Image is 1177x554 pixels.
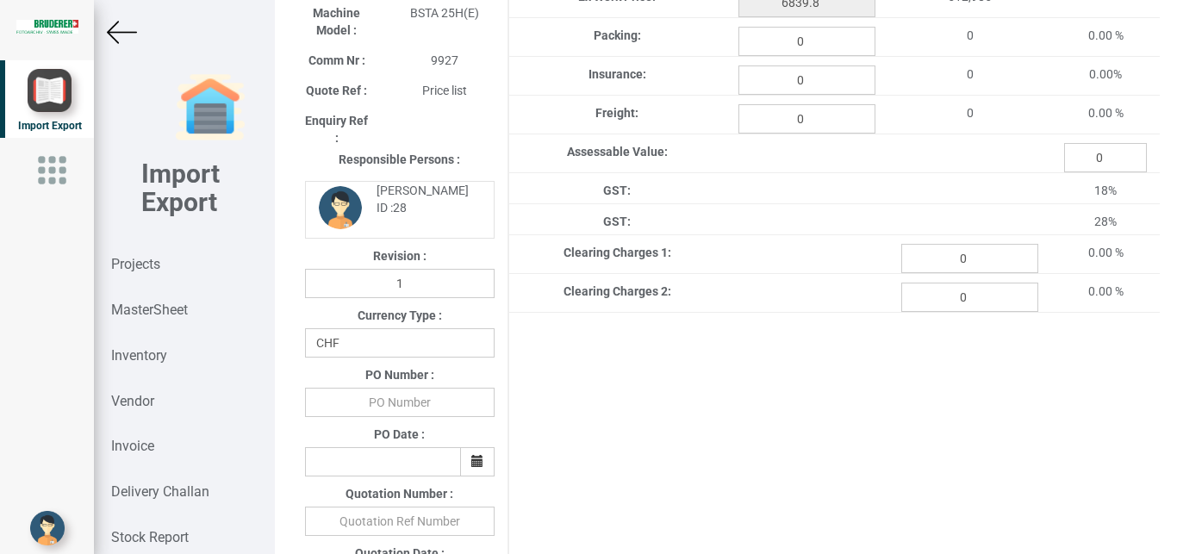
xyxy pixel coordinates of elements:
[374,426,425,443] label: PO Date :
[111,483,209,500] strong: Delivery Challan
[588,65,646,83] label: Insurance:
[18,120,82,132] span: Import Export
[305,507,495,536] input: Quotation Ref Number
[594,27,641,44] label: Packing:
[373,247,427,265] label: Revision :
[422,84,467,97] span: Price list
[305,269,495,298] input: Revision
[1094,184,1117,197] span: 18%
[306,82,367,99] label: Quote Ref :
[564,244,671,261] label: Clearing Charges 1:
[141,159,220,217] b: Import Export
[358,307,442,324] label: Currency Type :
[346,485,453,502] label: Quotation Number :
[111,438,154,454] strong: Invoice
[1088,246,1124,259] span: 0.00 %
[111,347,167,364] strong: Inventory
[1088,284,1124,298] span: 0.00 %
[603,182,631,199] label: GST:
[431,53,458,67] span: 9927
[176,73,245,142] img: garage-closed.png
[967,67,974,81] span: 0
[319,186,362,229] img: DP
[305,4,369,39] label: Machine Model :
[365,366,434,383] label: PO Number :
[967,28,974,42] span: 0
[111,256,160,272] strong: Projects
[967,106,974,120] span: 0
[567,143,668,160] label: Assessable Value:
[1089,67,1122,81] span: 0.00%
[305,388,495,417] input: PO Number
[393,201,407,215] strong: 28
[111,393,154,409] strong: Vendor
[603,213,631,230] label: GST:
[595,104,638,121] label: Freight:
[305,112,369,146] label: Enquiry Ref :
[339,151,460,168] label: Responsible Persons :
[111,302,188,318] strong: MasterSheet
[1088,28,1124,42] span: 0.00 %
[564,283,671,300] label: Clearing Charges 2:
[1094,215,1117,228] span: 28%
[1088,106,1124,120] span: 0.00 %
[364,182,480,216] div: [PERSON_NAME] ID :
[308,52,365,69] label: Comm Nr :
[111,529,189,545] strong: Stock Report
[410,6,479,20] span: BSTA 25H(E)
